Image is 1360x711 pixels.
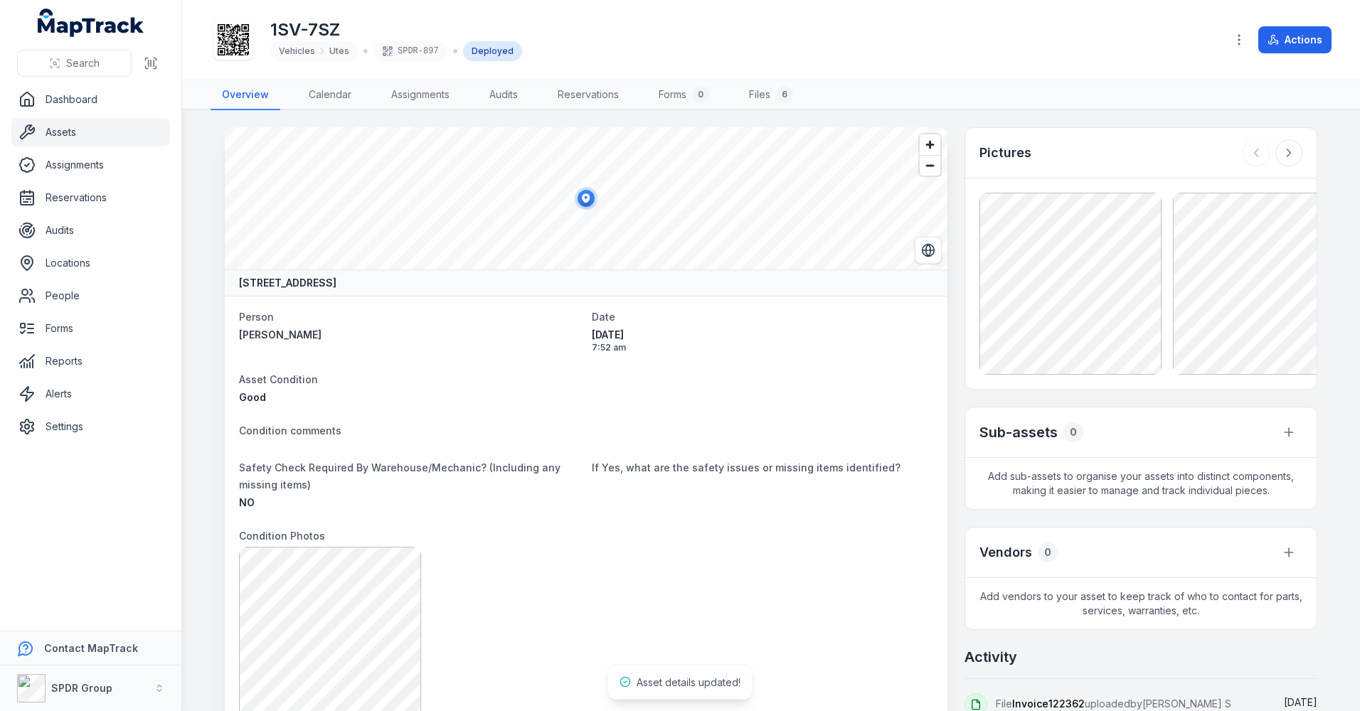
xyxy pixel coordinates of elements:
a: Forms0 [647,80,721,110]
a: People [11,282,170,310]
strong: SPDR Group [51,682,112,694]
div: 0 [1038,542,1058,562]
strong: Contact MapTrack [44,642,138,654]
strong: [STREET_ADDRESS] [239,276,336,290]
span: NO [239,496,255,508]
span: Person [239,311,274,323]
a: Dashboard [11,85,170,114]
div: 0 [692,86,709,103]
a: Audits [478,80,529,110]
span: If Yes, what are the safety issues or missing items identified? [592,461,901,474]
span: Invoice122362 [1012,697,1085,710]
span: Date [592,311,615,323]
span: Vehicles [279,46,315,57]
a: Reports [11,347,170,375]
span: [DATE] [1284,696,1317,708]
span: Asset details updated! [637,676,740,688]
a: Locations [11,249,170,277]
a: Assignments [380,80,461,110]
h2: Activity [965,647,1017,667]
span: Condition comments [239,424,341,437]
span: File uploaded by [PERSON_NAME] S [996,697,1231,710]
h3: Vendors [979,542,1032,562]
button: Zoom out [920,155,940,176]
canvas: Map [225,127,947,269]
div: Deployed [463,41,522,61]
h2: Sub-assets [979,422,1058,442]
span: [DATE] [592,328,933,342]
a: Files6 [738,80,804,110]
a: Settings [11,412,170,441]
button: Actions [1258,26,1332,53]
a: Calendar [297,80,363,110]
a: [PERSON_NAME] [239,328,580,342]
span: Condition Photos [239,530,325,542]
span: Safety Check Required By Warehouse/Mechanic? (Including any missing items) [239,461,561,491]
button: Search [17,50,132,77]
span: Asset Condition [239,373,318,385]
div: 0 [1063,422,1083,442]
a: Audits [11,216,170,245]
span: Search [66,56,100,70]
time: 28/04/2025, 7:52:31 am [592,328,933,353]
div: SPDR-897 [373,41,447,61]
button: Switch to Satellite View [915,237,942,264]
span: Utes [329,46,349,57]
span: 7:52 am [592,342,933,353]
button: Zoom in [920,134,940,155]
span: Add vendors to your asset to keep track of who to contact for parts, services, warranties, etc. [965,578,1317,629]
span: Add sub-assets to organise your assets into distinct components, making it easier to manage and t... [965,458,1317,509]
h3: Pictures [979,143,1031,163]
a: Alerts [11,380,170,408]
a: Forms [11,314,170,343]
span: Good [239,391,266,403]
h1: 1SV-7SZ [270,18,522,41]
a: Assets [11,118,170,146]
a: Reservations [546,80,630,110]
time: 18/08/2025, 5:18:02 am [1284,696,1317,708]
a: Assignments [11,151,170,179]
div: 6 [776,86,793,103]
a: MapTrack [38,9,144,37]
a: Overview [211,80,280,110]
a: Reservations [11,183,170,212]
